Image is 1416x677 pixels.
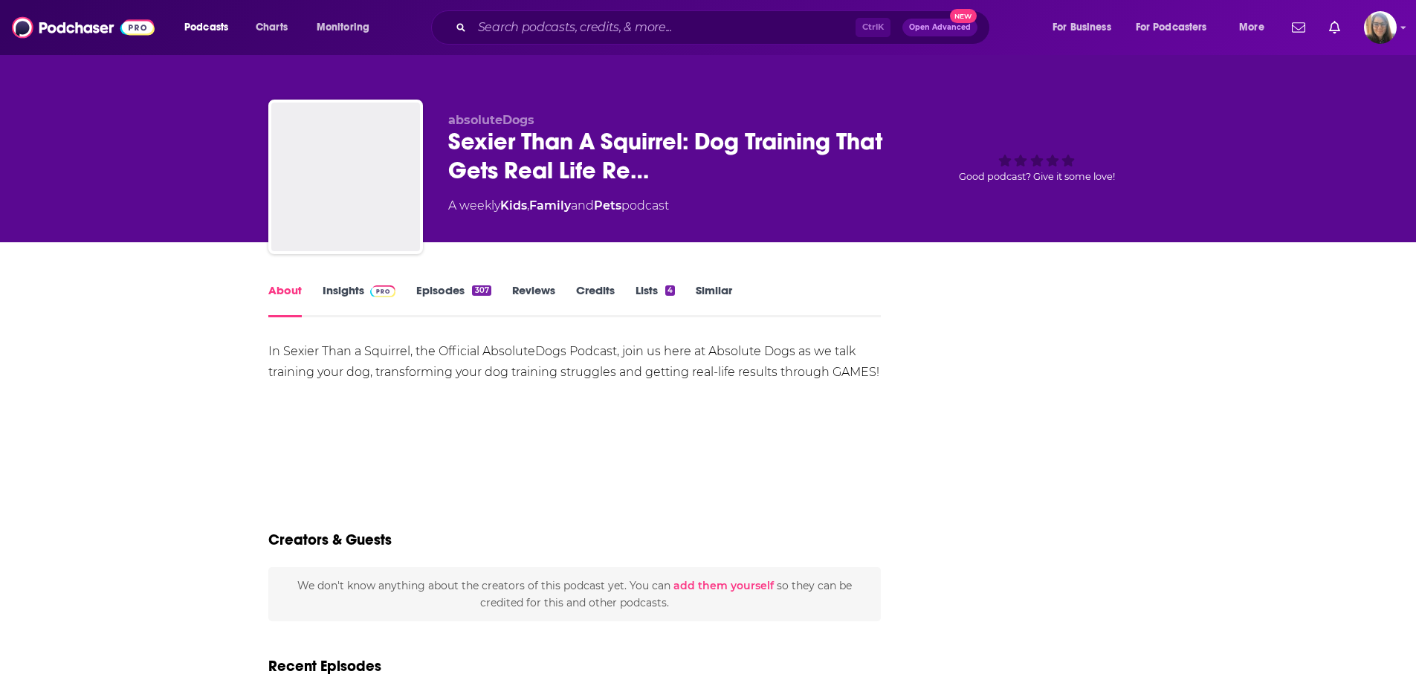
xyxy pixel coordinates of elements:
a: Show notifications dropdown [1323,15,1346,40]
a: Charts [246,16,297,39]
a: Reviews [512,283,555,317]
a: Episodes307 [416,283,491,317]
div: Good podcast? Give it some love! [925,113,1148,205]
div: 4 [665,285,675,296]
button: open menu [1042,16,1130,39]
span: Logged in as akolesnik [1364,11,1397,44]
button: open menu [1126,16,1229,39]
span: New [950,9,977,23]
span: , [527,198,529,213]
div: In Sexier Than a Squirrel, the Official AbsoluteDogs Podcast, join us here at Absolute Dogs as we... [268,341,882,383]
a: Similar [696,283,732,317]
a: Family [529,198,571,213]
a: About [268,283,302,317]
img: User Profile [1364,11,1397,44]
span: Open Advanced [909,24,971,31]
button: open menu [306,16,389,39]
a: Lists4 [636,283,675,317]
a: Pets [594,198,621,213]
a: Kids [500,198,527,213]
button: open menu [174,16,248,39]
span: More [1239,17,1264,38]
a: Show notifications dropdown [1286,15,1311,40]
div: Search podcasts, credits, & more... [445,10,1004,45]
a: Credits [576,283,615,317]
button: Show profile menu [1364,11,1397,44]
button: Open AdvancedNew [902,19,977,36]
h2: Creators & Guests [268,531,392,549]
div: 307 [472,285,491,296]
span: Charts [256,17,288,38]
img: Podchaser Pro [370,285,396,297]
span: Podcasts [184,17,228,38]
span: We don't know anything about the creators of this podcast yet . You can so they can be credited f... [297,579,852,609]
img: Podchaser - Follow, Share and Rate Podcasts [12,13,155,42]
button: add them yourself [673,580,774,592]
span: absoluteDogs [448,113,534,127]
h2: Recent Episodes [268,657,381,676]
span: For Business [1053,17,1111,38]
span: For Podcasters [1136,17,1207,38]
div: A weekly podcast [448,197,669,215]
span: and [571,198,594,213]
input: Search podcasts, credits, & more... [472,16,856,39]
a: InsightsPodchaser Pro [323,283,396,317]
button: open menu [1229,16,1283,39]
span: Good podcast? Give it some love! [959,171,1115,182]
span: Monitoring [317,17,369,38]
span: Ctrl K [856,18,890,37]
